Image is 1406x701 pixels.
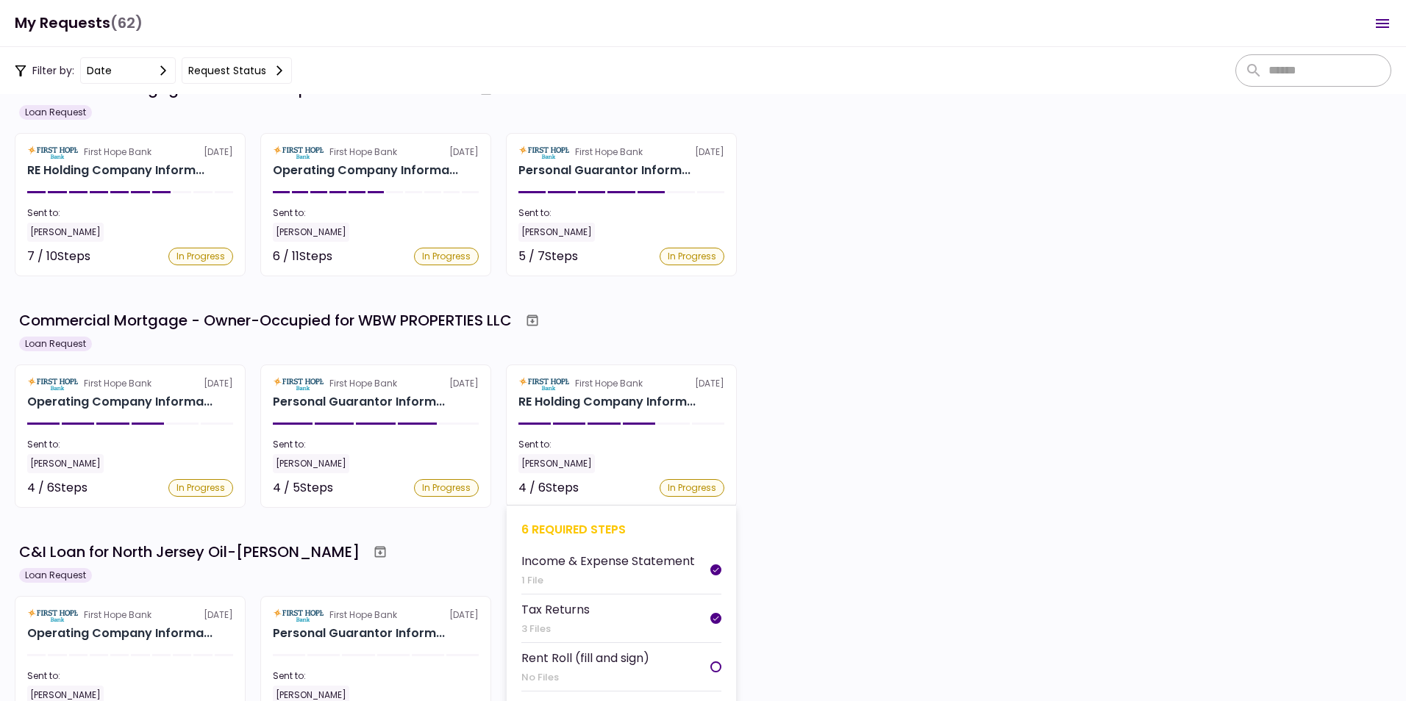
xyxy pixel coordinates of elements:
div: Operating Company Information [273,162,458,179]
div: No Files [521,670,649,685]
div: 6 required steps [521,520,721,539]
div: Operating Company Information North Jersey Oil [27,625,213,642]
div: [DATE] [27,377,233,390]
span: (62) [110,8,143,38]
div: [PERSON_NAME] [518,454,595,473]
div: [DATE] [273,377,479,390]
div: First Hope Bank [84,145,151,159]
div: Sent to: [518,438,724,451]
div: [DATE] [27,608,233,622]
div: [PERSON_NAME] [518,223,595,242]
div: Loan Request [19,568,92,583]
div: RE Holding Company Information [27,162,204,179]
div: In Progress [660,479,724,497]
div: Sent to: [27,206,233,220]
div: [DATE] [518,377,724,390]
div: 6 / 11 Steps [273,248,332,265]
div: Sent to: [273,669,479,683]
img: Partner logo [273,608,324,622]
div: [DATE] [273,608,479,622]
img: Partner logo [518,377,569,390]
div: 7 / 10 Steps [27,248,90,265]
div: Filter by: [15,57,292,84]
div: C&I Loan for North Jersey Oil-[PERSON_NAME] [19,541,360,563]
button: date [80,57,176,84]
img: Partner logo [518,145,569,159]
div: First Hope Bank [575,145,643,159]
div: 3 Files [521,622,590,636]
button: Archive workflow [367,539,393,565]
div: Sent to: [27,438,233,451]
div: In Progress [168,479,233,497]
div: Sent to: [273,206,479,220]
img: Partner logo [27,377,78,390]
div: [DATE] [27,145,233,159]
div: First Hope Bank [84,377,151,390]
div: Personal Guarantor Information [273,393,445,411]
div: 4 / 6 Steps [27,479,88,497]
div: In Progress [414,479,479,497]
div: [PERSON_NAME] [27,223,104,242]
div: 4 / 6 Steps [518,479,579,497]
div: First Hope Bank [84,608,151,622]
div: Loan Request [19,105,92,120]
div: 4 / 5 Steps [273,479,333,497]
div: RE Holding Company Information [518,393,696,411]
div: 1 File [521,573,695,588]
div: Personal Guarantor Information Ernest Kinney [273,625,445,642]
button: Request status [182,57,292,84]
div: [DATE] [518,145,724,159]
div: In Progress [414,248,479,265]
div: 5 / 7 Steps [518,248,578,265]
button: Open menu [1365,6,1400,41]
div: Operating Company Information [27,393,213,411]
div: [PERSON_NAME] [273,223,349,242]
img: Partner logo [27,608,78,622]
div: Tax Returns [521,600,590,619]
div: Commercial Mortgage - Owner-Occupied for WBW PROPERTIES LLC [19,309,512,331]
div: In Progress [660,248,724,265]
button: Archive workflow [519,307,546,334]
div: Personal Guarantor Information [518,162,690,179]
div: In Progress [168,248,233,265]
div: Rent Roll (fill and sign) [521,649,649,667]
div: First Hope Bank [329,145,397,159]
div: [PERSON_NAME] [27,454,104,473]
div: Sent to: [518,206,724,220]
div: Income & Expense Statement [521,552,695,570]
div: First Hope Bank [329,608,397,622]
h1: My Requests [15,8,143,38]
div: [DATE] [273,145,479,159]
div: date [87,62,112,79]
img: Partner logo [27,145,78,159]
div: Sent to: [27,669,233,683]
img: Partner logo [273,145,324,159]
div: First Hope Bank [329,377,397,390]
img: Partner logo [273,377,324,390]
div: Loan Request [19,337,92,351]
div: Sent to: [273,438,479,451]
div: [PERSON_NAME] [273,454,349,473]
div: First Hope Bank [575,377,643,390]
